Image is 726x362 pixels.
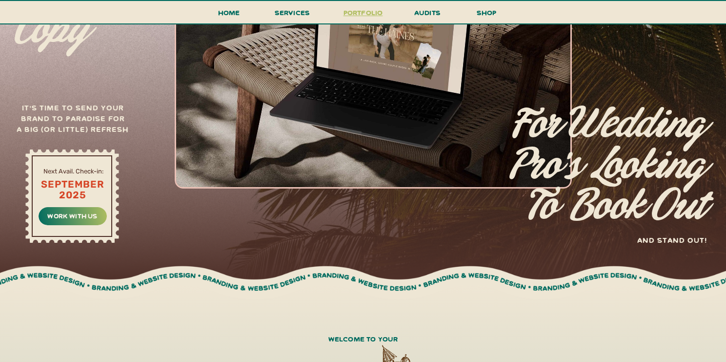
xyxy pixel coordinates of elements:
h2: Welcome To Your [236,333,490,357]
h3: and stand out! [591,234,707,247]
a: Next Avail. Check-in: [33,167,114,175]
a: work with us [45,210,100,221]
a: audits [413,6,442,23]
h3: It's time to send your brand to paradise for a big (or little) refresh [15,102,131,140]
p: for Wedding pro's looking to Book Out [444,105,705,237]
a: september2025 [38,179,107,205]
a: Home [214,6,244,24]
h3: september 2025 [38,179,107,205]
a: shop [463,6,510,23]
span: services [275,8,310,17]
a: portfolio [340,6,386,24]
a: services [272,6,313,24]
